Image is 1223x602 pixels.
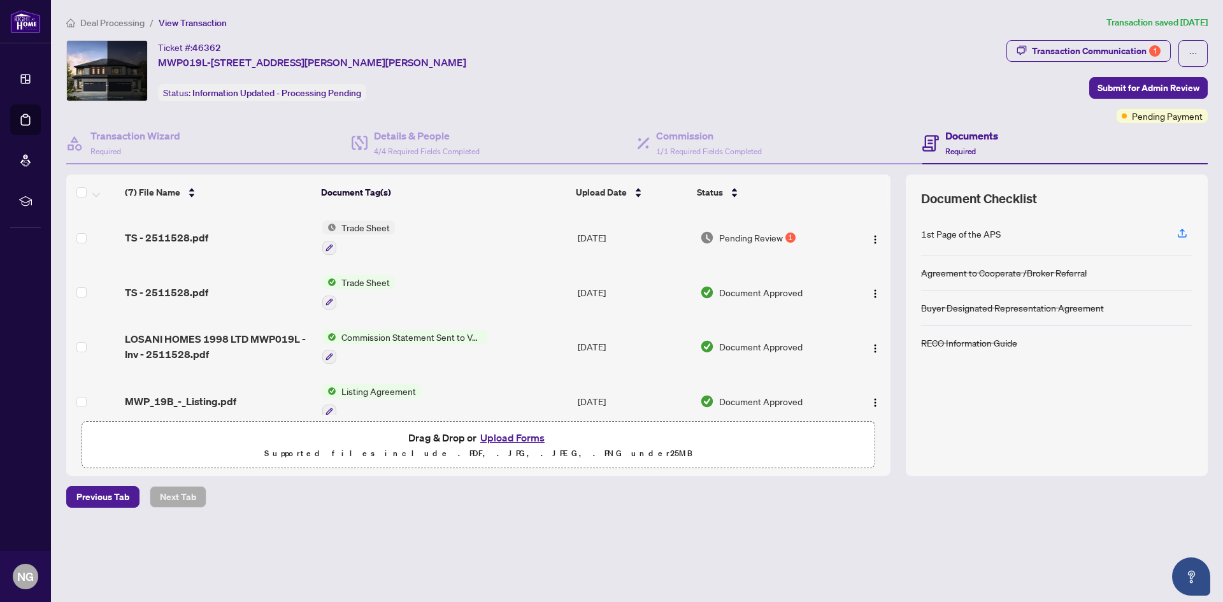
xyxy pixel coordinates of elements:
[1189,49,1198,58] span: ellipsis
[322,384,336,398] img: Status Icon
[90,446,867,461] p: Supported files include .PDF, .JPG, .JPEG, .PNG under 25 MB
[573,265,694,320] td: [DATE]
[921,336,1017,350] div: RECO Information Guide
[865,282,885,303] button: Logo
[870,398,880,408] img: Logo
[573,210,694,265] td: [DATE]
[1149,45,1161,57] div: 1
[66,18,75,27] span: home
[700,285,714,299] img: Document Status
[921,266,1087,280] div: Agreement to Cooperate /Broker Referral
[10,10,41,33] img: logo
[336,275,395,289] span: Trade Sheet
[80,17,145,29] span: Deal Processing
[719,231,783,245] span: Pending Review
[1098,78,1199,98] span: Submit for Admin Review
[125,185,180,199] span: (7) File Name
[1006,40,1171,62] button: Transaction Communication1
[1106,15,1208,30] article: Transaction saved [DATE]
[1089,77,1208,99] button: Submit for Admin Review
[336,330,487,344] span: Commission Statement Sent to Vendor
[322,330,487,364] button: Status IconCommission Statement Sent to Vendor
[719,340,803,354] span: Document Approved
[1132,109,1203,123] span: Pending Payment
[322,330,336,344] img: Status Icon
[1172,557,1210,596] button: Open asap
[870,343,880,354] img: Logo
[700,394,714,408] img: Document Status
[90,147,121,156] span: Required
[700,340,714,354] img: Document Status
[17,568,34,585] span: NG
[192,87,361,99] span: Information Updated - Processing Pending
[374,128,480,143] h4: Details & People
[656,128,762,143] h4: Commission
[82,422,875,469] span: Drag & Drop orUpload FormsSupported files include .PDF, .JPG, .JPEG, .PNG under25MB
[336,384,421,398] span: Listing Agreement
[719,394,803,408] span: Document Approved
[865,391,885,412] button: Logo
[125,285,208,300] span: TS - 2511528.pdf
[921,190,1037,208] span: Document Checklist
[150,486,206,508] button: Next Tab
[158,55,466,70] span: MWP019L-[STREET_ADDRESS][PERSON_NAME][PERSON_NAME]
[322,275,336,289] img: Status Icon
[1032,41,1161,61] div: Transaction Communication
[158,84,366,101] div: Status:
[67,41,147,101] img: IMG-X12099936_1.jpg
[374,147,480,156] span: 4/4 Required Fields Completed
[576,185,627,199] span: Upload Date
[192,42,221,54] span: 46362
[945,147,976,156] span: Required
[125,230,208,245] span: TS - 2511528.pdf
[120,175,316,210] th: (7) File Name
[921,301,1104,315] div: Buyer Designated Representation Agreement
[125,331,312,362] span: LOSANI HOMES 1998 LTD MWP019L - Inv - 2511528.pdf
[945,128,998,143] h4: Documents
[159,17,227,29] span: View Transaction
[865,227,885,248] button: Logo
[322,275,395,310] button: Status IconTrade Sheet
[656,147,762,156] span: 1/1 Required Fields Completed
[158,40,221,55] div: Ticket #:
[336,220,395,234] span: Trade Sheet
[719,285,803,299] span: Document Approved
[316,175,570,210] th: Document Tag(s)
[322,220,336,234] img: Status Icon
[692,175,843,210] th: Status
[66,486,139,508] button: Previous Tab
[785,233,796,243] div: 1
[322,220,395,255] button: Status IconTrade Sheet
[870,234,880,245] img: Logo
[571,175,692,210] th: Upload Date
[125,394,236,409] span: MWP_19B_-_Listing.pdf
[90,128,180,143] h4: Transaction Wizard
[865,336,885,357] button: Logo
[697,185,723,199] span: Status
[408,429,548,446] span: Drag & Drop or
[322,384,421,419] button: Status IconListing Agreement
[870,289,880,299] img: Logo
[700,231,714,245] img: Document Status
[76,487,129,507] span: Previous Tab
[921,227,1001,241] div: 1st Page of the APS
[573,320,694,375] td: [DATE]
[150,15,154,30] li: /
[573,374,694,429] td: [DATE]
[476,429,548,446] button: Upload Forms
